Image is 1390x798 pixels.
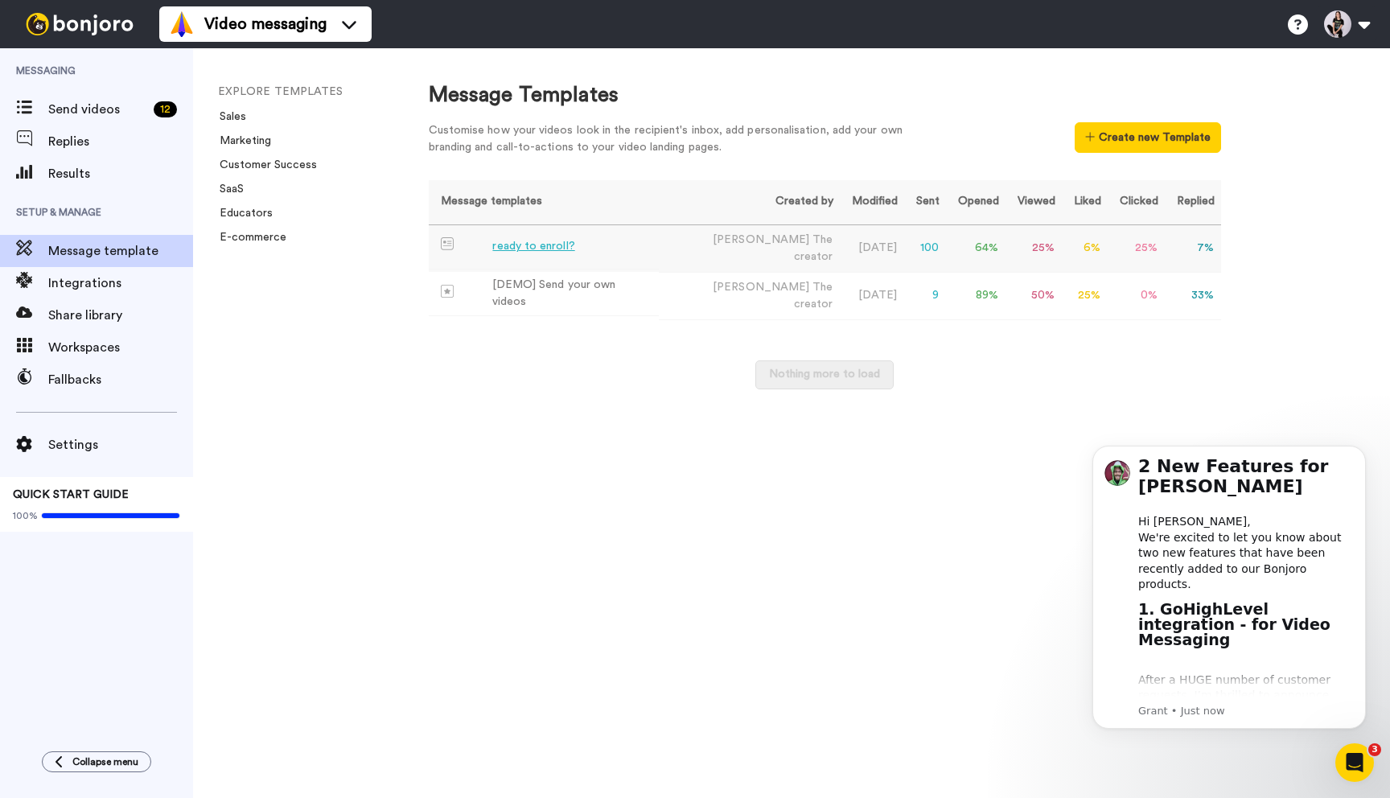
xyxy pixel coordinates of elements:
[210,232,286,243] a: E-commerce
[48,435,193,455] span: Settings
[659,272,839,319] td: [PERSON_NAME]
[1165,272,1221,319] td: 33 %
[1368,743,1381,756] span: 3
[840,272,904,319] td: [DATE]
[946,224,1005,272] td: 64 %
[1335,743,1374,782] iframe: Intercom live chat
[1165,180,1221,224] th: Replied
[904,272,946,319] td: 9
[659,224,839,272] td: [PERSON_NAME]
[755,360,894,389] button: Nothing more to load
[42,751,151,772] button: Collapse menu
[48,164,193,183] span: Results
[1062,180,1108,224] th: Liked
[13,509,38,522] span: 100%
[210,208,273,219] a: Educators
[1005,180,1062,224] th: Viewed
[1005,224,1062,272] td: 25 %
[19,13,140,35] img: bj-logo-header-white.svg
[210,183,244,195] a: SaaS
[169,11,195,37] img: vm-color.svg
[1005,272,1062,319] td: 50 %
[492,238,574,255] div: ready to enroll?
[204,13,327,35] span: Video messaging
[904,180,946,224] th: Sent
[48,370,193,389] span: Fallbacks
[1108,180,1165,224] th: Clicked
[946,180,1005,224] th: Opened
[72,755,138,768] span: Collapse menu
[218,84,435,101] li: EXPLORE TEMPLATES
[210,159,317,171] a: Customer Success
[1062,272,1108,319] td: 25 %
[429,122,927,156] div: Customise how your videos look in the recipient's inbox, add personalisation, add your own brandi...
[1108,224,1165,272] td: 25 %
[48,241,193,261] span: Message template
[441,285,454,298] img: demo-template.svg
[1075,122,1220,153] button: Create new Template
[48,100,147,119] span: Send videos
[1165,224,1221,272] td: 7 %
[210,135,271,146] a: Marketing
[659,180,839,224] th: Created by
[48,338,193,357] span: Workspaces
[1062,224,1108,272] td: 6 %
[946,272,1005,319] td: 89 %
[429,80,1221,110] div: Message Templates
[794,234,833,262] span: The creator
[210,111,246,122] a: Sales
[794,282,833,310] span: The creator
[48,274,193,293] span: Integrations
[1068,422,1390,755] iframe: Intercom notifications message
[840,224,904,272] td: [DATE]
[48,132,193,151] span: Replies
[13,489,129,500] span: QUICK START GUIDE
[840,180,904,224] th: Modified
[154,101,177,117] div: 12
[48,306,193,325] span: Share library
[492,277,653,311] div: [DEMO] Send your own videos
[441,237,454,250] img: Message-temps.svg
[904,224,946,272] td: 100
[1108,272,1165,319] td: 0 %
[429,180,660,224] th: Message templates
